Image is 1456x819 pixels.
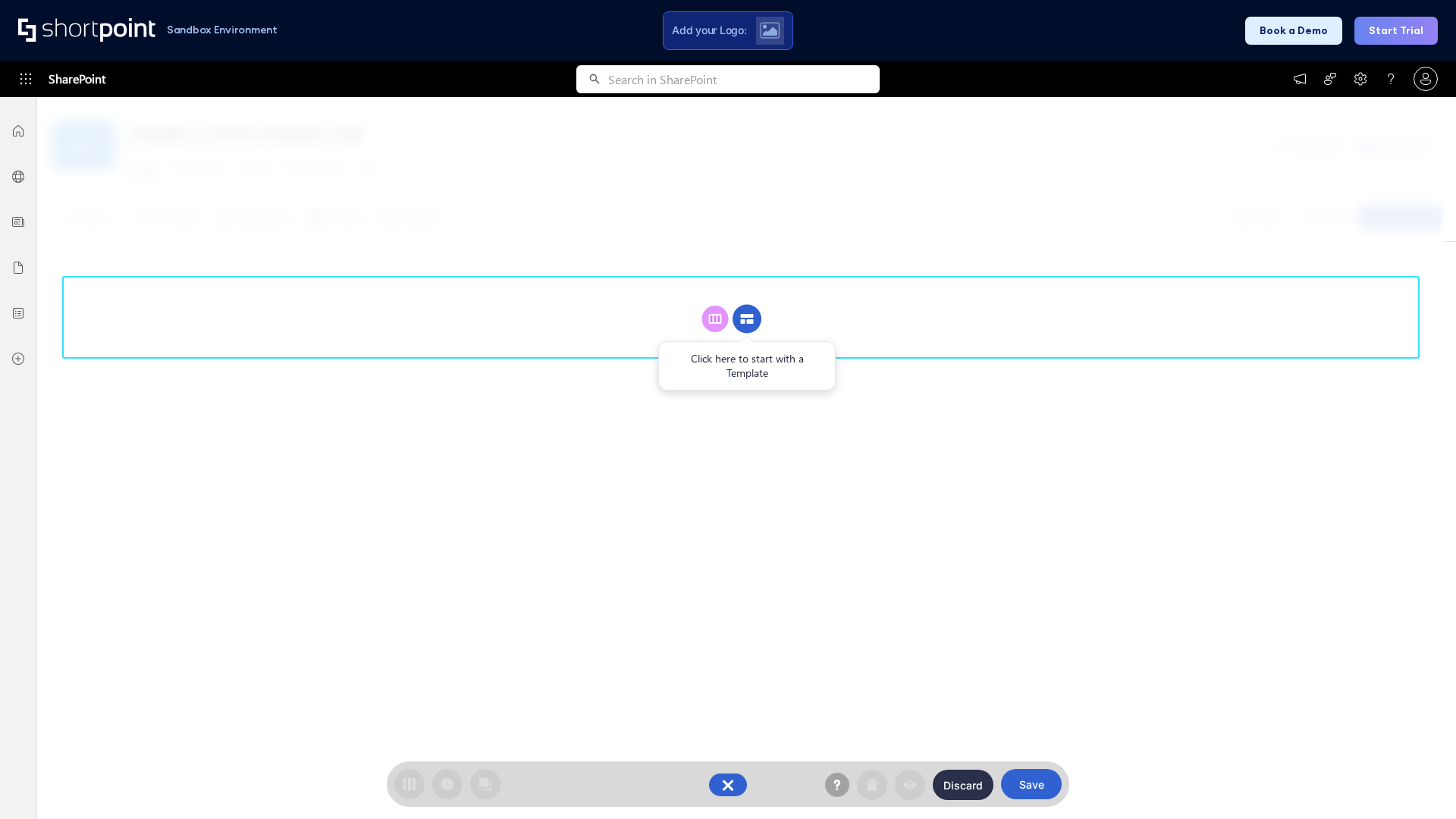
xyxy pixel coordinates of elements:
[167,26,278,34] h1: Sandbox Environment
[1245,17,1342,45] button: Book a Demo
[1001,769,1062,799] button: Save
[1354,17,1438,45] button: Start Trial
[933,770,993,800] button: Discard
[608,65,880,93] input: Search in SharePoint
[1380,746,1456,819] iframe: Chat Widget
[49,61,105,97] span: SharePoint
[672,24,746,37] span: Add your Logo:
[760,22,780,39] img: Upload logo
